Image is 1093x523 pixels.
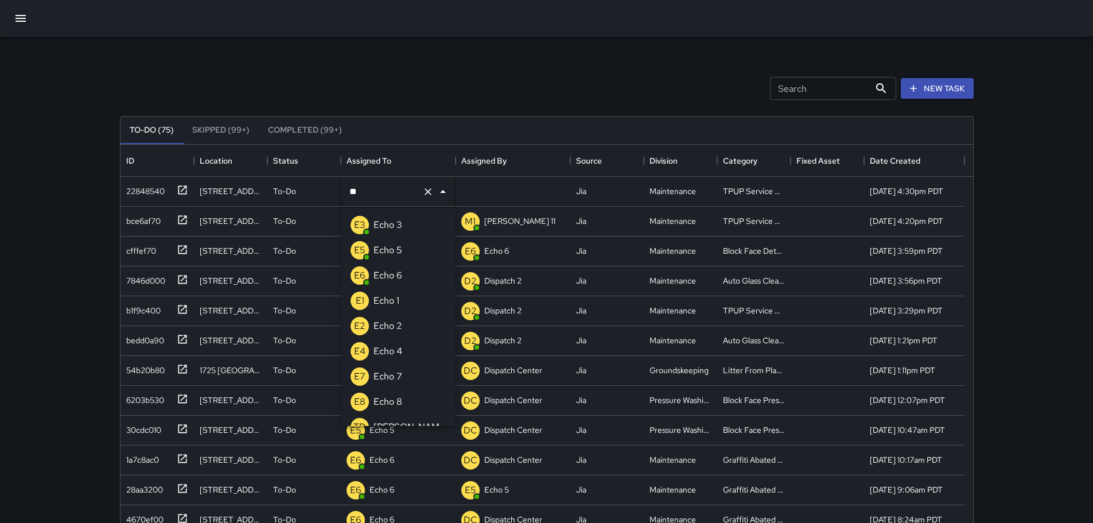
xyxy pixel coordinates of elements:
div: b1f9c400 [122,300,161,316]
div: Maintenance [649,484,696,495]
p: To-Do [273,484,296,495]
button: New Task [901,78,974,99]
div: 1904 Franklin Street [200,454,262,466]
div: Date Created [870,145,920,177]
div: 8/29/2025, 12:07pm PDT [870,394,945,406]
div: Category [717,145,791,177]
div: Location [194,145,267,177]
p: E1 [356,294,364,308]
div: 8/29/2025, 1:21pm PDT [870,335,938,346]
div: Pressure Washing [649,424,711,436]
div: Jia [576,484,586,495]
div: Graffiti Abated Large [723,484,785,495]
div: Jia [576,335,586,346]
div: 326 23rd Street [200,305,262,316]
p: Dispatch Center [484,394,542,406]
p: E8 [354,395,365,409]
div: 1a7c8ac0 [122,450,159,466]
div: ID [126,145,134,177]
p: Dispatch 2 [484,275,522,286]
div: Assigned To [347,145,391,177]
div: Maintenance [649,215,696,227]
p: DC [464,424,477,437]
p: E5 [350,424,361,437]
div: 6203b530 [122,390,164,406]
div: Maintenance [649,275,696,286]
p: E5 [465,483,476,497]
p: Dispatch 2 [484,305,522,316]
p: D2 [464,334,477,348]
p: TD [353,420,366,434]
div: 28aa3200 [122,479,163,495]
div: 30cdc010 [122,420,161,436]
p: Echo 6 [484,245,509,257]
div: 8/29/2025, 3:29pm PDT [870,305,943,316]
p: To-Do [273,365,296,376]
div: Auto Glass Cleaned Up [723,275,785,286]
div: 529 17th Street [200,335,262,346]
div: Maintenance [649,305,696,316]
div: Maintenance [649,185,696,197]
button: Close [435,184,451,200]
p: [PERSON_NAME] [374,420,446,434]
p: DC [464,454,477,467]
p: E4 [354,344,365,358]
button: Completed (99+) [259,117,351,144]
div: Litter From Planter Removed [723,365,785,376]
div: Division [649,145,678,177]
div: 8/29/2025, 1:11pm PDT [870,365,935,376]
p: Echo 3 [374,218,402,232]
p: Dispatch 2 [484,335,522,346]
p: Echo 6 [369,454,394,466]
div: Jia [576,365,586,376]
div: 8/29/2025, 4:20pm PDT [870,215,943,227]
div: 230 Bay Place [200,185,262,197]
div: 8/29/2025, 3:59pm PDT [870,245,943,257]
p: Dispatch Center [484,454,542,466]
div: 22848540 [122,181,165,197]
p: Echo 5 [374,243,402,257]
button: Clear [420,184,436,200]
div: Jia [576,454,586,466]
p: To-Do [273,454,296,466]
div: Pressure Washing [649,394,711,406]
p: Dispatch Center [484,365,542,376]
button: To-Do (75) [120,117,183,144]
p: M1 [465,215,476,228]
div: 1739 Broadway [200,245,262,257]
div: 54b20b80 [122,360,165,376]
p: Echo 2 [374,319,402,333]
div: 8/29/2025, 10:47am PDT [870,424,945,436]
button: Skipped (99+) [183,117,259,144]
p: To-Do [273,215,296,227]
div: Jia [576,185,586,197]
div: 2350 Harrison Street [200,215,262,227]
p: Echo 4 [374,344,402,358]
p: E3 [354,218,365,232]
div: Status [273,145,298,177]
div: 428 13th Street [200,394,262,406]
div: Block Face Detailed [723,245,785,257]
p: To-Do [273,424,296,436]
div: Jia [576,245,586,257]
div: Maintenance [649,454,696,466]
p: DC [464,364,477,378]
p: Echo 5 [484,484,509,495]
div: Auto Glass Cleaned Up [723,335,785,346]
div: Jia [576,394,586,406]
p: To-Do [273,245,296,257]
div: bedd0a90 [122,330,164,346]
p: D2 [464,304,477,318]
div: Maintenance [649,335,696,346]
div: TPUP Service Requested [723,305,785,316]
p: D2 [464,274,477,288]
p: [PERSON_NAME] 11 [484,215,555,227]
div: Date Created [864,145,964,177]
p: Echo 1 [374,294,399,308]
div: 1728 San Pablo Avenue [200,484,262,495]
div: 8/29/2025, 10:17am PDT [870,454,942,466]
div: 8/29/2025, 3:56pm PDT [870,275,942,286]
p: Echo 6 [369,484,394,495]
div: Fixed Asset [791,145,864,177]
p: Echo 7 [374,370,402,383]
